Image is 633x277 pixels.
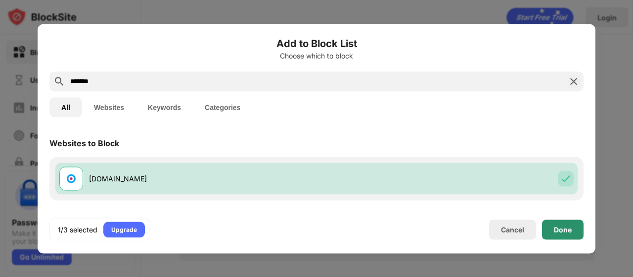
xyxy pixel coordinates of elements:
button: Keywords [136,97,193,117]
div: Choose which to block [49,52,584,59]
img: search-close [568,75,580,87]
div: Cancel [501,225,524,234]
div: Done [554,225,572,233]
div: 1/3 selected [58,224,97,234]
div: Upgrade [111,224,137,234]
img: search.svg [53,75,65,87]
h6: Add to Block List [49,36,584,51]
div: Websites to Block [49,138,119,148]
button: Categories [193,97,252,117]
div: [DOMAIN_NAME] [89,173,316,184]
button: All [49,97,82,117]
img: favicons [65,172,77,184]
button: Websites [82,97,136,117]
